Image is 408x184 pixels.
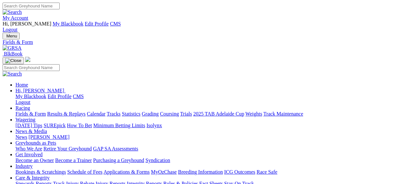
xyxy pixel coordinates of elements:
input: Search [3,3,60,9]
a: 2025 TAB Adelaide Cup [193,111,244,117]
span: Menu [6,34,17,38]
a: Care & Integrity [15,175,50,180]
span: Hi, [PERSON_NAME] [3,21,51,26]
a: Greyhounds as Pets [15,140,56,146]
span: Hi, [PERSON_NAME] [15,88,64,93]
a: MyOzChase [151,169,177,175]
a: News & Media [15,128,47,134]
a: [DATE] Tips [15,123,42,128]
a: Become a Trainer [55,158,92,163]
a: Coursing [160,111,179,117]
a: Results & Replays [47,111,85,117]
div: Industry [15,169,405,175]
a: Fields & Form [3,39,405,45]
a: Logout [15,99,30,105]
a: Purchasing a Greyhound [93,158,144,163]
a: Become an Owner [15,158,54,163]
button: Toggle navigation [3,33,20,39]
a: Grading [142,111,159,117]
a: Home [15,82,28,87]
a: Industry [15,163,33,169]
div: My Account [3,21,405,33]
a: Edit Profile [48,94,72,99]
a: Schedule of Fees [67,169,102,175]
a: My Blackbook [53,21,84,26]
div: Racing [15,111,405,117]
input: Search [3,64,60,71]
a: Retire Your Greyhound [44,146,92,151]
img: logo-grsa-white.png [25,57,30,62]
a: [PERSON_NAME] [28,134,69,140]
a: Syndication [145,158,170,163]
a: Fields & Form [15,111,46,117]
a: Edit Profile [85,21,109,26]
a: News [15,134,27,140]
a: Tracks [107,111,121,117]
a: CMS [110,21,121,26]
a: Isolynx [146,123,162,128]
div: Hi, [PERSON_NAME] [15,94,405,105]
a: Calendar [87,111,105,117]
a: GAP SA Assessments [93,146,138,151]
a: Wagering [15,117,35,122]
a: Logout [3,27,17,32]
img: GRSA [3,45,22,51]
div: Greyhounds as Pets [15,146,405,152]
a: How To Bet [67,123,92,128]
span: BlkBook [4,51,23,56]
a: Track Maintenance [264,111,303,117]
a: Racing [15,105,30,111]
a: Hi, [PERSON_NAME] [15,88,65,93]
a: Bookings & Scratchings [15,169,66,175]
a: Statistics [122,111,141,117]
div: Get Involved [15,158,405,163]
a: BlkBook [3,51,23,56]
a: ICG Outcomes [224,169,255,175]
div: News & Media [15,134,405,140]
a: Who We Are [15,146,42,151]
img: Search [3,9,22,15]
a: CMS [73,94,84,99]
img: Close [5,58,21,63]
a: Minimum Betting Limits [93,123,145,128]
a: SUREpick [44,123,65,128]
a: My Blackbook [15,94,46,99]
a: Weights [245,111,262,117]
a: Breeding Information [178,169,223,175]
a: Race Safe [256,169,277,175]
a: Trials [180,111,192,117]
a: Get Involved [15,152,43,157]
a: Applications & Forms [104,169,150,175]
button: Toggle navigation [3,57,24,64]
a: My Account [3,15,28,21]
div: Wagering [15,123,405,128]
img: Search [3,71,22,77]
